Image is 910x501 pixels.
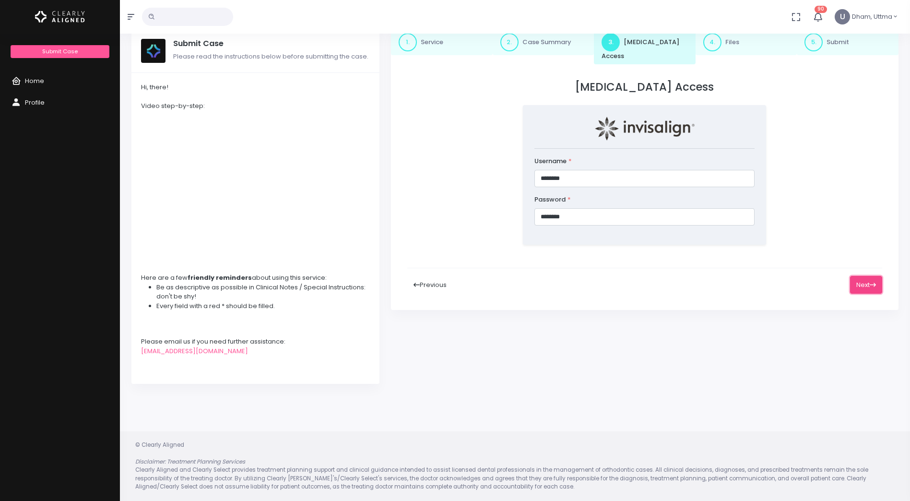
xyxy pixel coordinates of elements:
span: U [835,9,850,24]
img: Logo Horizontal [35,7,85,27]
a: 1.Service [391,29,493,55]
span: 90 [815,6,827,13]
button: Previous [407,276,453,294]
a: 5.Submit [797,29,898,55]
div: Hi, there! [141,83,370,92]
a: 3.[MEDICAL_DATA] Access [594,29,696,65]
label: Password [534,195,571,204]
a: 2.Case Summary [493,29,594,55]
span: Home [25,76,44,85]
img: invisalign-home-primary-logo.png [595,117,695,141]
a: Submit Case [11,45,109,58]
li: Be as descriptive as possible in Clinical Notes / Special Instructions: don't be shy! [156,283,370,301]
div: © Clearly Aligned Clearly Aligned and Clearly Select provides treatment planning support and clin... [126,441,904,491]
h5: Submit Case [173,39,370,48]
span: 3. [602,33,620,51]
a: 4.Files [696,29,797,55]
em: Disclaimer: Treatment Planning Services [135,458,245,465]
div: Video step-by-step: [141,101,370,111]
strong: friendly reminders [188,273,252,282]
button: Next [850,276,882,294]
span: 1. [399,33,417,51]
label: Username [534,156,572,166]
span: Please read the instructions below before submitting the case. [173,52,368,61]
h3: [MEDICAL_DATA] Access [407,81,882,94]
span: Dham, Uttma [852,12,892,22]
span: 2. [500,33,519,51]
div: Please email us if you need further assistance: [141,337,370,346]
div: Here are a few about using this service: [141,273,370,283]
li: Every field with a red * should be filled. [156,301,370,311]
a: [EMAIL_ADDRESS][DOMAIN_NAME] [141,346,248,356]
span: Submit Case [42,48,78,55]
span: Profile [25,98,45,107]
span: 5. [804,33,823,51]
span: 4. [703,33,721,51]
